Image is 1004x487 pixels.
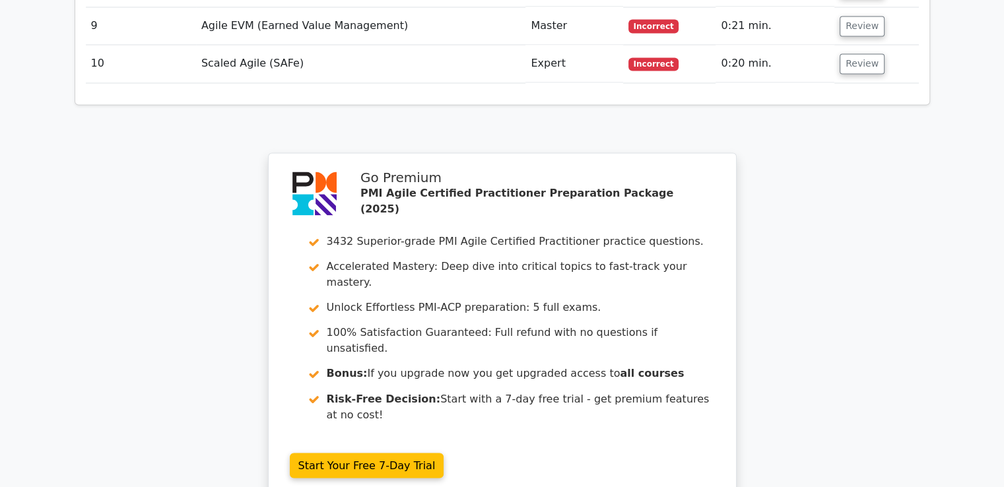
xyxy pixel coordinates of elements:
[840,53,885,74] button: Review
[86,45,196,82] td: 10
[290,453,444,478] a: Start Your Free 7-Day Trial
[196,7,526,45] td: Agile EVM (Earned Value Management)
[628,57,679,71] span: Incorrect
[525,45,622,82] td: Expert
[840,16,885,36] button: Review
[716,7,834,45] td: 0:21 min.
[628,19,679,32] span: Incorrect
[525,7,622,45] td: Master
[716,45,834,82] td: 0:20 min.
[86,7,196,45] td: 9
[196,45,526,82] td: Scaled Agile (SAFe)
